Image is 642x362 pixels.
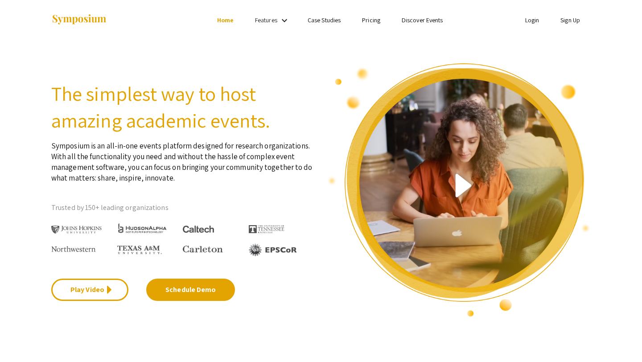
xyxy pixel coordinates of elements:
img: Texas A&M University [117,246,162,255]
a: Pricing [362,16,380,24]
a: Play Video [51,279,128,301]
img: HudsonAlpha [117,223,168,233]
img: EPSCOR [249,243,298,256]
mat-icon: Expand Features list [279,15,290,26]
img: Symposium by ForagerOne [51,14,107,26]
p: Trusted by 150+ leading organizations [51,201,314,214]
a: Discover Events [402,16,443,24]
a: Case Studies [308,16,341,24]
img: video overview of Symposium [328,62,591,317]
p: Symposium is an all-in-one events platform designed for research organizations. With all the func... [51,134,314,183]
h2: The simplest way to host amazing academic events. [51,80,314,134]
img: The University of Tennessee [249,225,284,233]
a: Login [525,16,539,24]
img: Carleton [183,246,223,253]
img: Johns Hopkins University [51,226,102,234]
a: Features [255,16,277,24]
a: Schedule Demo [146,279,235,301]
img: Caltech [183,226,214,233]
a: Sign Up [560,16,580,24]
a: Home [217,16,234,24]
img: Northwestern [51,246,96,251]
